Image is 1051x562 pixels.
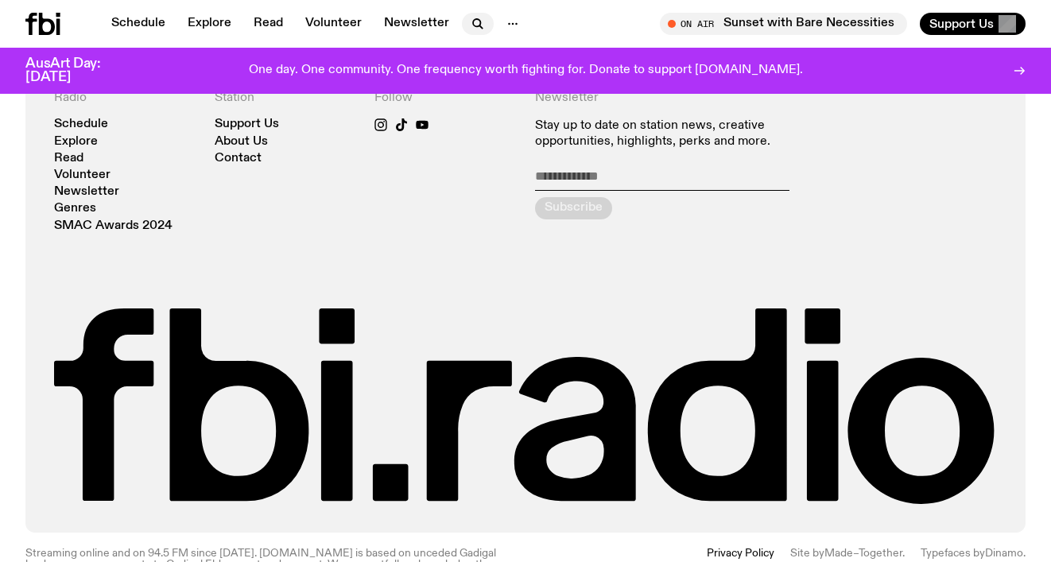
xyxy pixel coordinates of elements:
[1023,548,1026,559] span: .
[296,13,371,35] a: Volunteer
[54,136,98,148] a: Explore
[54,153,83,165] a: Read
[985,548,1023,559] a: Dinamo
[920,13,1026,35] button: Support Us
[215,153,262,165] a: Contact
[824,548,902,559] a: Made–Together
[249,64,803,78] p: One day. One community. One frequency worth fighting for. Donate to support [DOMAIN_NAME].
[54,91,196,106] h4: Radio
[215,118,279,130] a: Support Us
[535,118,836,149] p: Stay up to date on station news, creative opportunities, highlights, perks and more.
[25,57,127,84] h3: AusArt Day: [DATE]
[902,548,905,559] span: .
[54,203,96,215] a: Genres
[921,548,985,559] span: Typefaces by
[54,220,173,232] a: SMAC Awards 2024
[374,91,516,106] h4: Follow
[374,13,459,35] a: Newsletter
[535,197,612,219] button: Subscribe
[660,13,907,35] button: On AirSunset with Bare Necessities
[215,91,356,106] h4: Station
[54,186,119,198] a: Newsletter
[178,13,241,35] a: Explore
[790,548,824,559] span: Site by
[54,118,108,130] a: Schedule
[102,13,175,35] a: Schedule
[215,136,268,148] a: About Us
[54,169,111,181] a: Volunteer
[535,91,836,106] h4: Newsletter
[929,17,994,31] span: Support Us
[244,13,293,35] a: Read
